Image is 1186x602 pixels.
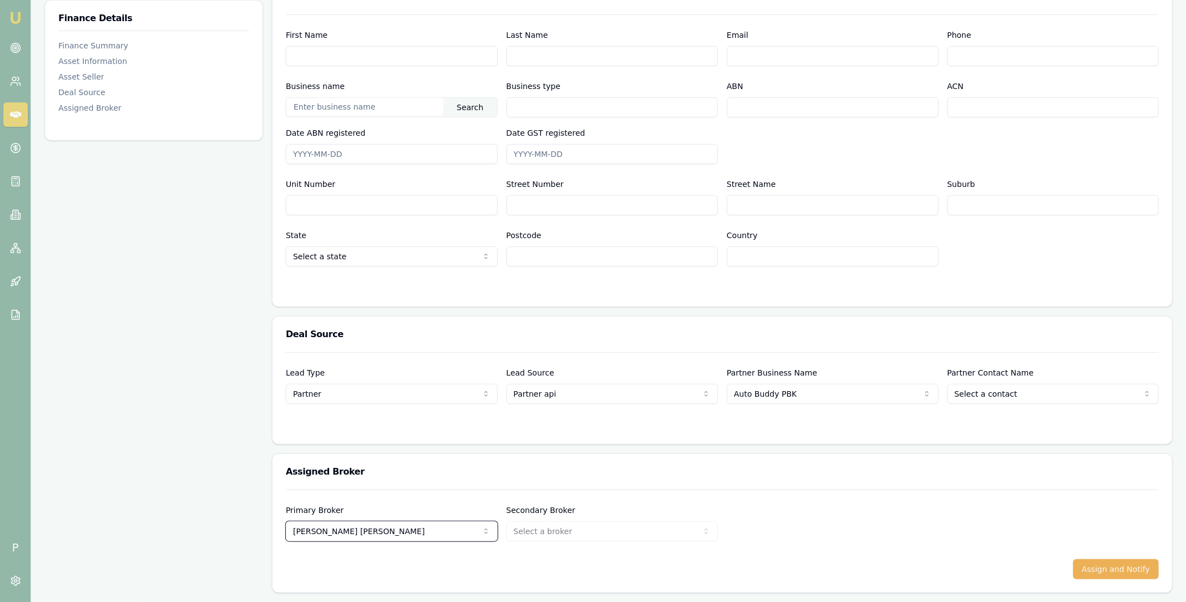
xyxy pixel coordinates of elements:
label: Street Name [727,180,776,189]
img: emu-icon-u.png [9,11,22,24]
label: Secondary Broker [507,506,575,515]
div: Finance Summary [58,40,249,51]
label: Partner Contact Name [947,368,1034,377]
div: Asset Seller [58,71,249,82]
div: Deal Source [58,87,249,98]
span: P [3,535,28,560]
label: Suburb [947,180,975,189]
label: Primary Broker [286,506,344,515]
div: Asset Information [58,56,249,67]
label: Partner Business Name [727,368,817,377]
label: Street Number [507,180,564,189]
h3: Assigned Broker [286,467,1159,476]
label: Unit Number [286,180,335,189]
label: Phone [947,31,971,40]
label: Date ABN registered [286,129,365,137]
h3: Deal Source [286,330,1159,339]
label: Business type [507,82,560,91]
label: Date GST registered [507,129,585,137]
label: ABN [727,82,743,91]
input: YYYY-MM-DD [507,144,718,164]
label: Last Name [507,31,548,40]
input: Enter business name [286,98,443,116]
label: Lead Source [507,368,554,377]
h3: Finance Details [58,14,249,23]
label: Lead Type [286,368,325,377]
label: Country [727,231,758,240]
label: Email [727,31,748,40]
label: ACN [947,82,964,91]
div: Search [443,98,497,117]
input: YYYY-MM-DD [286,144,498,164]
label: Postcode [507,231,542,240]
label: State [286,231,306,240]
label: Business name [286,82,345,91]
button: Assign and Notify [1073,559,1159,579]
div: Assigned Broker [58,102,249,114]
label: First Name [286,31,327,40]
